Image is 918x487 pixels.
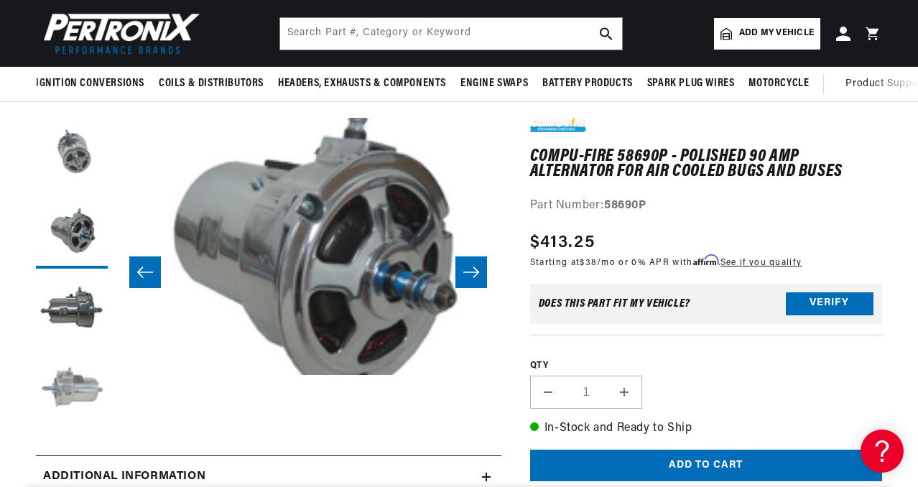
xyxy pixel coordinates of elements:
[542,76,633,91] span: Battery Products
[590,18,622,50] button: search button
[36,355,108,427] button: Load image 4 in gallery view
[36,197,108,269] button: Load image 2 in gallery view
[530,450,882,482] button: Add to cart
[530,197,882,215] div: Part Number:
[278,76,446,91] span: Headers, Exhausts & Components
[460,76,528,91] span: Engine Swaps
[36,9,201,58] img: Pertronix
[640,67,742,101] summary: Spark Plug Wires
[647,76,735,91] span: Spark Plug Wires
[455,256,487,288] button: Slide right
[36,67,152,101] summary: Ignition Conversions
[786,292,873,315] button: Verify
[530,256,802,269] p: Starting at /mo or 0% APR with .
[36,118,501,427] media-gallery: Gallery Viewer
[36,118,108,190] button: Load image 1 in gallery view
[535,67,640,101] summary: Battery Products
[43,468,205,486] h2: Additional information
[739,27,814,40] span: Add my vehicle
[271,67,453,101] summary: Headers, Exhausts & Components
[580,259,597,267] span: $38
[530,419,882,438] p: In-Stock and Ready to Ship
[741,67,816,101] summary: Motorcycle
[539,298,690,310] div: Does This part fit My vehicle?
[530,230,595,256] span: $413.25
[152,67,271,101] summary: Coils & Distributors
[280,18,622,50] input: Search Part #, Category or Keyword
[693,255,718,266] span: Affirm
[129,256,161,288] button: Slide left
[36,276,108,348] button: Load image 3 in gallery view
[720,259,802,267] a: See if you qualify - Learn more about Affirm Financing (opens in modal)
[530,149,882,179] h1: Compu-Fire 58690P - Polished 90 Amp Alternator for Air Cooled Bugs and Buses
[530,360,882,372] label: QTY
[159,76,264,91] span: Coils & Distributors
[453,67,535,101] summary: Engine Swaps
[748,76,809,91] span: Motorcycle
[36,76,144,91] span: Ignition Conversions
[714,18,820,50] a: Add my vehicle
[604,200,646,211] strong: 58690P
